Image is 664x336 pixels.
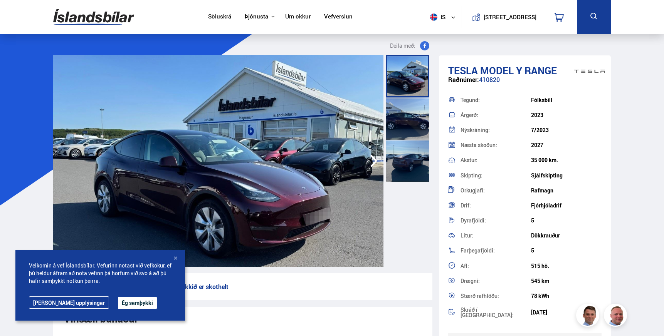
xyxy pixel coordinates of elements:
div: 78 kWh [531,293,602,299]
span: Deila með: [390,41,415,50]
div: Nýskráning: [461,127,531,133]
div: Dökkrauður [531,232,602,239]
div: [DATE] [531,309,602,316]
div: Litur: [461,233,531,238]
div: 2023 [531,112,602,118]
div: Vinsæll búnaður [64,313,422,324]
img: siFngHWaQ9KaOqBr.png [605,305,628,328]
div: 515 hö. [531,263,602,269]
div: Fólksbíll [531,97,602,103]
div: Orkugjafi: [461,188,531,193]
div: Akstur: [461,157,531,163]
div: Skipting: [461,173,531,178]
div: Sjálfskipting [531,172,602,179]
div: Drif: [461,203,531,208]
a: [STREET_ADDRESS] [466,6,541,28]
span: is [427,13,446,21]
a: Vefverslun [324,13,353,21]
a: Um okkur [285,13,311,21]
p: Eigandi rekur elstu bónstöð landsins svo lakkið er skothelt [53,273,432,300]
button: Deila með: [387,41,432,50]
img: svg+xml;base64,PHN2ZyB4bWxucz0iaHR0cDovL3d3dy53My5vcmcvMjAwMC9zdmciIHdpZHRoPSI1MTIiIGhlaWdodD0iNT... [430,13,437,21]
div: 5 [531,217,602,224]
div: Næsta skoðun: [461,142,531,148]
div: Drægni: [461,278,531,284]
span: Tesla [448,64,478,77]
div: 35 000 km. [531,157,602,163]
div: Farþegafjöldi: [461,248,531,253]
button: is [427,6,462,28]
div: Rafmagn [531,187,602,194]
img: FbJEzSuNWCJXmdc-.webp [577,305,600,328]
div: Skráð í [GEOGRAPHIC_DATA]: [461,307,531,318]
button: Ég samþykki [118,297,157,309]
div: Tegund: [461,97,531,103]
div: Árgerð: [461,112,531,118]
button: Þjónusta [245,13,268,20]
div: 5 [531,247,602,254]
span: Raðnúmer: [448,75,479,84]
img: brand logo [574,59,605,83]
div: 545 km [531,278,602,284]
img: 3520883.jpeg [53,55,383,267]
div: Afl: [461,263,531,269]
span: Model Y RANGE [480,64,557,77]
span: Velkomin á vef Íslandsbílar. Vefurinn notast við vefkökur, ef þú heldur áfram að nota vefinn þá h... [29,262,171,285]
div: Dyrafjöldi: [461,218,531,223]
button: [STREET_ADDRESS] [487,14,534,20]
img: G0Ugv5HjCgRt.svg [53,5,134,30]
a: Söluskrá [208,13,231,21]
div: 2027 [531,142,602,148]
div: Stærð rafhlöðu: [461,293,531,299]
div: 410820 [448,76,602,91]
div: Fjórhjóladrif [531,202,602,209]
a: [PERSON_NAME] upplýsingar [29,296,109,309]
div: 7/2023 [531,127,602,133]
